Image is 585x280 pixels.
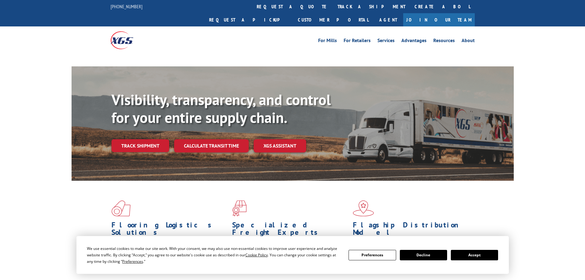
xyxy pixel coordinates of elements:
[401,38,427,45] a: Advantages
[76,236,509,274] div: Cookie Consent Prompt
[373,13,403,26] a: Agent
[318,38,337,45] a: For Mills
[451,250,498,260] button: Accept
[174,139,249,152] a: Calculate transit time
[111,200,131,216] img: xgs-icon-total-supply-chain-intelligence-red
[111,221,228,239] h1: Flooring Logistics Solutions
[122,259,143,264] span: Preferences
[205,13,293,26] a: Request a pickup
[111,3,142,10] a: [PHONE_NUMBER]
[353,200,374,216] img: xgs-icon-flagship-distribution-model-red
[232,200,247,216] img: xgs-icon-focused-on-flooring-red
[403,13,475,26] a: Join Our Team
[245,252,268,258] span: Cookie Policy
[344,38,371,45] a: For Retailers
[232,221,348,239] h1: Specialized Freight Experts
[353,221,469,239] h1: Flagship Distribution Model
[254,139,306,152] a: XGS ASSISTANT
[111,90,331,127] b: Visibility, transparency, and control for your entire supply chain.
[462,38,475,45] a: About
[433,38,455,45] a: Resources
[87,245,341,265] div: We use essential cookies to make our site work. With your consent, we may also use non-essential ...
[293,13,373,26] a: Customer Portal
[349,250,396,260] button: Preferences
[377,38,395,45] a: Services
[111,139,169,152] a: Track shipment
[400,250,447,260] button: Decline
